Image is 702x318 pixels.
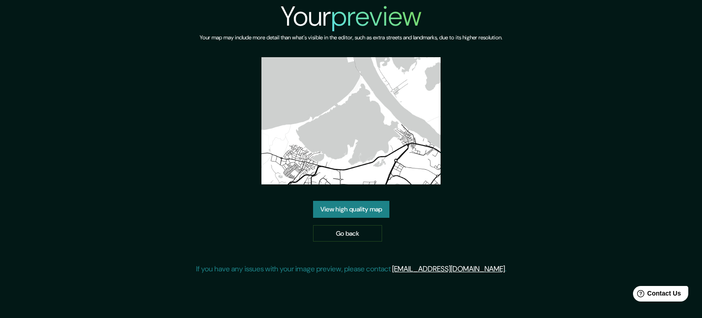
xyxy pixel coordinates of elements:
a: [EMAIL_ADDRESS][DOMAIN_NAME] [392,264,505,274]
p: If you have any issues with your image preview, please contact . [196,264,506,275]
iframe: Help widget launcher [621,282,692,308]
img: created-map-preview [261,57,441,184]
h6: Your map may include more detail than what's visible in the editor, such as extra streets and lan... [200,33,502,43]
a: View high quality map [313,201,389,218]
a: Go back [313,225,382,242]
